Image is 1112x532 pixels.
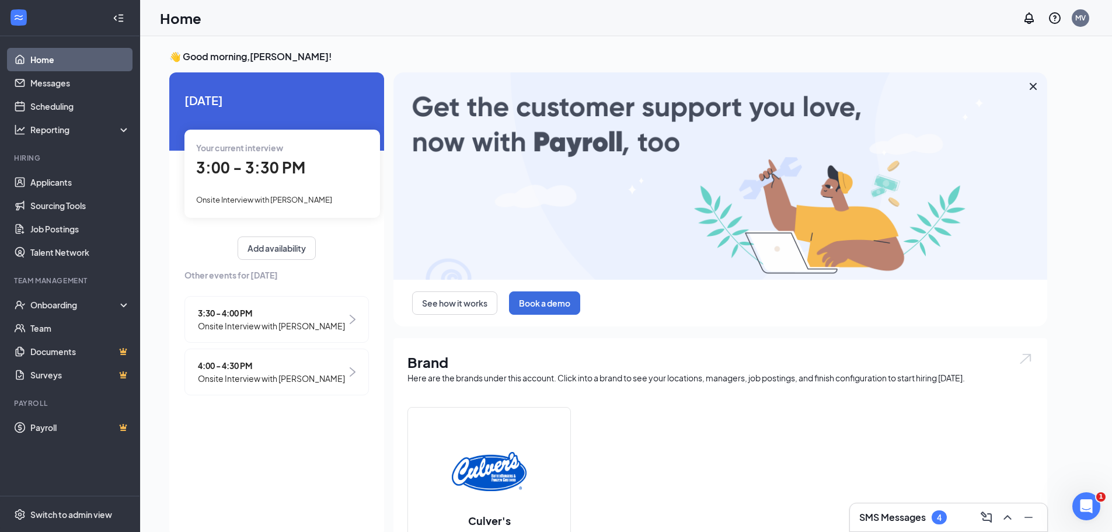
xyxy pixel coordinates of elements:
a: DocumentsCrown [30,340,130,363]
div: Team Management [14,276,128,286]
iframe: Intercom live chat [1072,492,1100,520]
span: Onsite Interview with [PERSON_NAME] [198,372,345,385]
div: Payroll [14,398,128,408]
button: ChevronUp [998,508,1017,527]
h3: 👋 Good morning, [PERSON_NAME] ! [169,50,1047,63]
button: See how it works [412,291,497,315]
button: Book a demo [509,291,580,315]
button: ComposeMessage [977,508,996,527]
img: Culver's [452,434,527,509]
a: Messages [30,71,130,95]
svg: UserCheck [14,299,26,311]
svg: Minimize [1022,510,1036,524]
a: Sourcing Tools [30,194,130,217]
span: 3:00 - 3:30 PM [196,158,305,177]
div: Switch to admin view [30,509,112,520]
a: Applicants [30,171,130,194]
div: Onboarding [30,299,120,311]
span: Your current interview [196,142,283,153]
div: MV [1075,13,1086,23]
span: 4:00 - 4:30 PM [198,359,345,372]
a: Team [30,317,130,340]
svg: Analysis [14,124,26,135]
a: Scheduling [30,95,130,118]
div: Hiring [14,153,128,163]
svg: WorkstreamLogo [13,12,25,23]
span: 1 [1096,492,1106,502]
svg: ComposeMessage [979,510,994,524]
img: payroll-large.gif [393,72,1047,280]
div: 4 [937,513,942,523]
svg: Cross [1026,79,1040,93]
h2: Culver's [456,513,522,528]
span: Onsite Interview with [PERSON_NAME] [198,319,345,332]
button: Minimize [1019,508,1038,527]
img: open.6027fd2a22e1237b5b06.svg [1018,352,1033,366]
a: Job Postings [30,217,130,241]
a: Home [30,48,130,71]
a: SurveysCrown [30,363,130,387]
h1: Brand [407,352,1033,372]
svg: Notifications [1022,11,1036,25]
a: PayrollCrown [30,416,130,439]
span: Other events for [DATE] [184,269,369,281]
span: Onsite Interview with [PERSON_NAME] [196,195,332,204]
button: Add availability [238,237,316,260]
a: Talent Network [30,241,130,264]
span: 3:30 - 4:00 PM [198,307,345,319]
svg: Collapse [113,12,124,24]
h3: SMS Messages [859,511,926,524]
svg: QuestionInfo [1048,11,1062,25]
div: Here are the brands under this account. Click into a brand to see your locations, managers, job p... [407,372,1033,384]
svg: ChevronUp [1001,510,1015,524]
h1: Home [160,8,201,28]
svg: Settings [14,509,26,520]
div: Reporting [30,124,131,135]
span: [DATE] [184,91,369,109]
